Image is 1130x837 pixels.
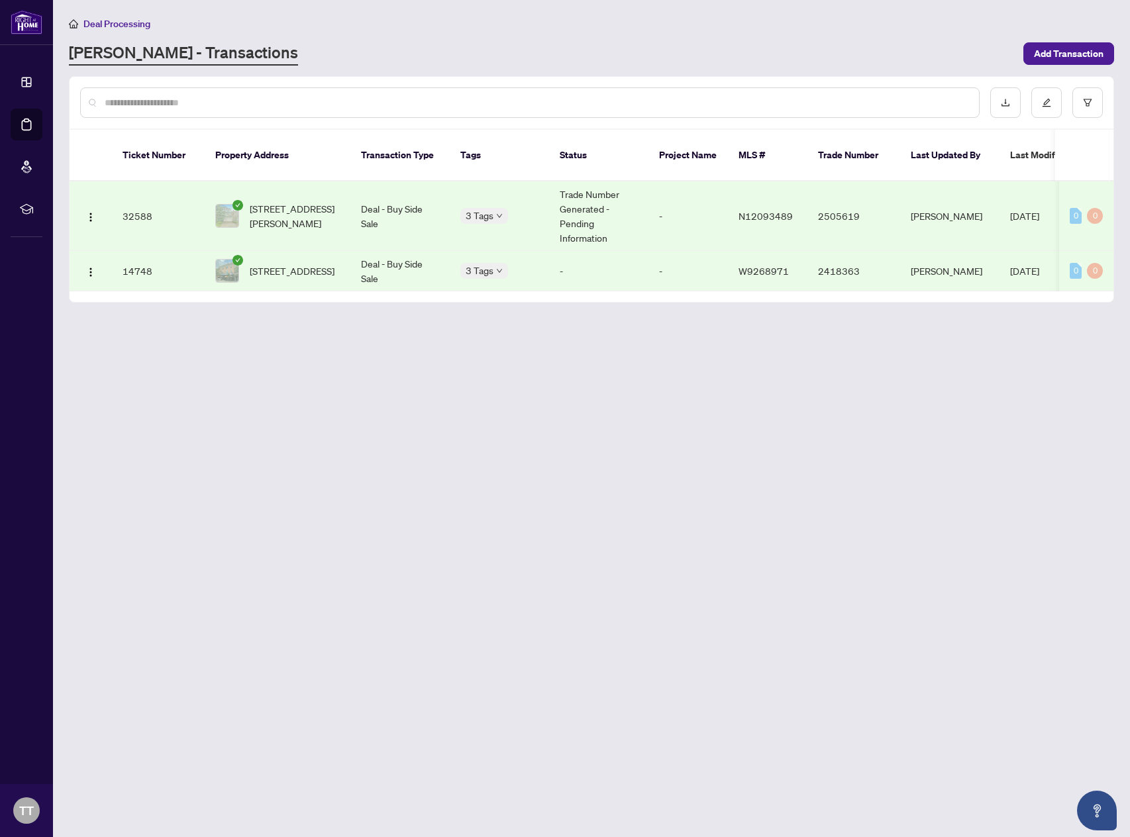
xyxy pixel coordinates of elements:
[232,255,243,266] span: check-circle
[1000,130,1119,181] th: Last Modified Date
[205,130,350,181] th: Property Address
[900,130,1000,181] th: Last Updated By
[80,205,101,226] button: Logo
[250,201,340,230] span: [STREET_ADDRESS][PERSON_NAME]
[807,130,900,181] th: Trade Number
[250,264,334,278] span: [STREET_ADDRESS]
[232,200,243,211] span: check-circle
[85,267,96,277] img: Logo
[549,130,648,181] th: Status
[739,265,789,277] span: W9268971
[807,181,900,251] td: 2505619
[1034,43,1104,64] span: Add Transaction
[1070,208,1082,224] div: 0
[648,130,728,181] th: Project Name
[1070,263,1082,279] div: 0
[1077,791,1117,830] button: Open asap
[350,251,450,291] td: Deal - Buy Side Sale
[112,181,205,251] td: 32588
[112,251,205,291] td: 14748
[549,251,648,291] td: -
[900,251,1000,291] td: [PERSON_NAME]
[216,205,238,227] img: thumbnail-img
[728,130,807,181] th: MLS #
[83,18,150,30] span: Deal Processing
[1087,208,1103,224] div: 0
[990,87,1021,118] button: download
[1010,210,1039,222] span: [DATE]
[1010,148,1091,162] span: Last Modified Date
[739,210,793,222] span: N12093489
[69,42,298,66] a: [PERSON_NAME] - Transactions
[85,212,96,222] img: Logo
[466,263,493,278] span: 3 Tags
[1072,87,1103,118] button: filter
[466,208,493,223] span: 3 Tags
[807,251,900,291] td: 2418363
[1010,265,1039,277] span: [DATE]
[496,268,503,274] span: down
[1001,98,1010,107] span: download
[112,130,205,181] th: Ticket Number
[1042,98,1051,107] span: edit
[648,251,728,291] td: -
[350,181,450,251] td: Deal - Buy Side Sale
[496,213,503,219] span: down
[1087,263,1103,279] div: 0
[350,130,450,181] th: Transaction Type
[648,181,728,251] td: -
[216,260,238,282] img: thumbnail-img
[11,10,42,34] img: logo
[19,801,34,820] span: TT
[69,19,78,28] span: home
[900,181,1000,251] td: [PERSON_NAME]
[1023,42,1114,65] button: Add Transaction
[80,260,101,281] button: Logo
[1031,87,1062,118] button: edit
[450,130,549,181] th: Tags
[549,181,648,251] td: Trade Number Generated - Pending Information
[1083,98,1092,107] span: filter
